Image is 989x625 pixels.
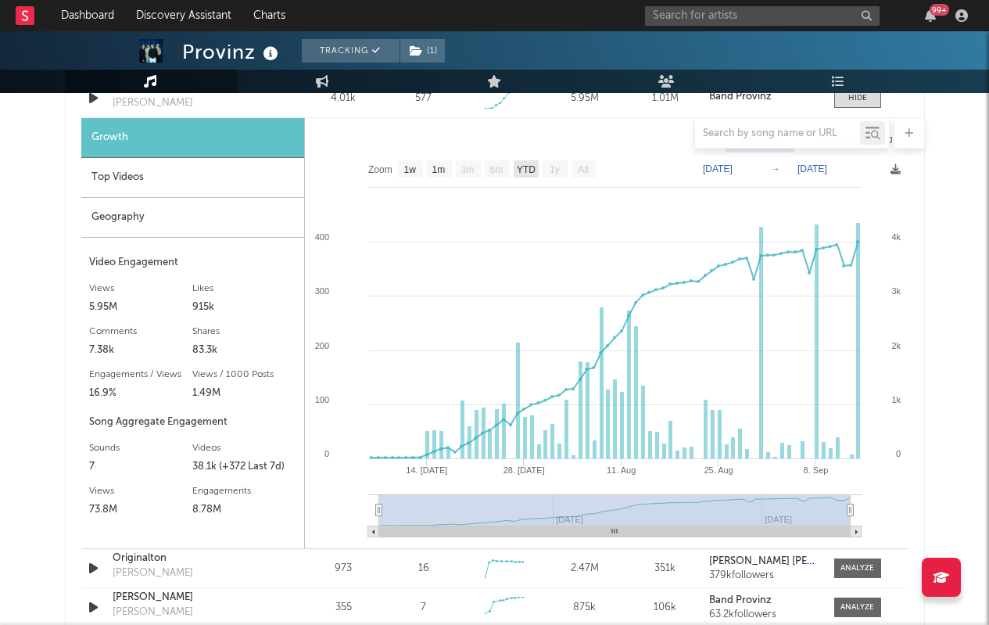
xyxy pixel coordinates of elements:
div: Top Videos [81,158,304,198]
div: 83.3k [192,341,296,360]
a: [PERSON_NAME] [PERSON_NAME] [709,556,818,567]
div: Videos [192,439,296,458]
div: 577 [415,91,432,106]
text: 6m [489,164,503,175]
div: 351k [629,561,701,577]
div: [PERSON_NAME] [113,566,193,581]
div: 1.01M [629,91,701,106]
strong: Band Provinz [709,595,772,605]
div: 8.78M [192,501,296,519]
div: 63.2k followers [709,609,818,620]
a: [PERSON_NAME] [113,590,276,605]
text: 400 [314,232,328,242]
text: 1m [432,164,445,175]
div: Views [89,279,193,298]
span: ( 1 ) [400,39,446,63]
div: Provinz [182,39,282,65]
text: 8. Sep [803,465,828,475]
text: All [578,164,588,175]
div: 16 [418,561,429,577]
div: [PERSON_NAME] [113,95,193,111]
text: 100 [314,395,328,404]
button: (1) [400,39,445,63]
text: 0 [324,449,328,458]
div: Shares [192,322,296,341]
div: 915k [192,298,296,317]
text: 200 [314,341,328,350]
div: 7.38k [89,341,193,360]
div: 875k [548,600,621,616]
text: 2k [891,341,901,350]
div: 73.8M [89,501,193,519]
div: Comments [89,322,193,341]
text: 3k [891,286,901,296]
text: 28. [DATE] [503,465,544,475]
div: 973 [307,561,380,577]
text: 14. [DATE] [406,465,447,475]
div: 379k followers [709,570,818,581]
button: 99+ [925,9,936,22]
text: 1k [891,395,901,404]
text: 4k [891,232,901,242]
div: 5.95M [548,91,621,106]
div: 7 [421,600,426,616]
text: 300 [314,286,328,296]
div: Geography [81,198,304,238]
div: 38.1k (+372 Last 7d) [192,458,296,476]
div: Views / 1000 Posts [192,365,296,384]
text: 11. Aug [606,465,635,475]
a: Originalton [113,551,276,566]
div: 1.49M [192,384,296,403]
div: 99 + [930,4,949,16]
text: [DATE] [797,163,827,174]
div: Song Aggregate Engagement [89,413,296,432]
text: [DATE] [703,163,733,174]
a: Band Provinz [709,92,818,102]
text: 1w [403,164,416,175]
div: Sounds [89,439,193,458]
div: 106k [629,600,701,616]
button: Tracking [302,39,400,63]
div: 4.01k [307,91,380,106]
a: Band Provinz [709,595,818,606]
text: → [771,163,780,174]
text: 3m [460,164,474,175]
div: 2.47M [548,561,621,577]
text: 25. Aug [704,465,733,475]
div: Views [89,482,193,501]
text: Zoom [368,164,392,175]
div: 355 [307,600,380,616]
text: YTD [516,164,535,175]
div: 7 [89,458,193,476]
strong: Band Provinz [709,92,772,102]
div: Video Engagement [89,253,296,272]
input: Search for artists [645,6,880,26]
div: Likes [192,279,296,298]
text: 0 [895,449,900,458]
input: Search by song name or URL [695,128,860,140]
div: 5.95M [89,298,193,317]
strong: [PERSON_NAME] [PERSON_NAME] [709,556,873,566]
div: Engagements [192,482,296,501]
text: 1y [550,164,560,175]
div: 16.9% [89,384,193,403]
div: [PERSON_NAME] [113,605,193,620]
div: Engagements / Views [89,365,193,384]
